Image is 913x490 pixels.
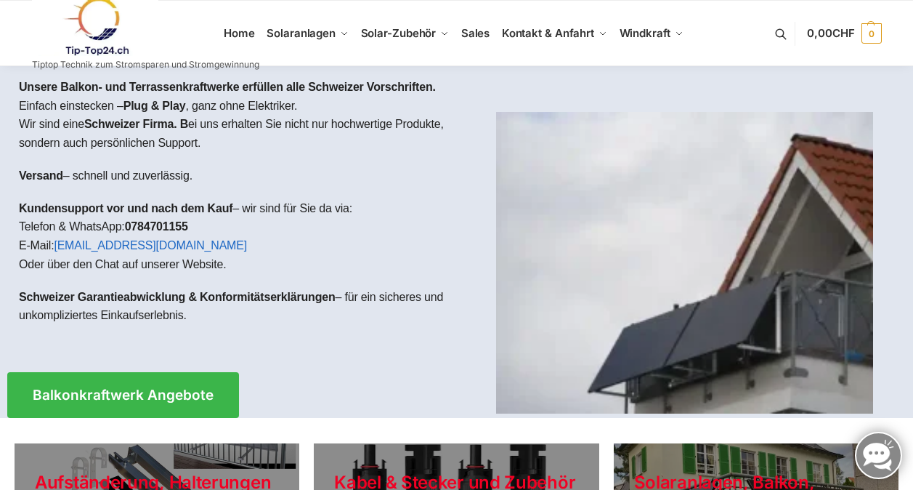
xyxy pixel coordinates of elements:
strong: Versand [19,169,63,182]
strong: Plug & Play [123,100,186,112]
a: Kontakt & Anfahrt [495,1,613,66]
a: Solaranlagen [261,1,354,66]
strong: Unsere Balkon- und Terrassenkraftwerke erfüllen alle Schweizer Vorschriften. [19,81,436,93]
span: Sales [461,26,490,40]
a: Windkraft [613,1,689,66]
strong: Schweizer Garantieabwicklung & Konformitätserklärungen [19,291,336,303]
strong: 0784701155 [125,220,188,233]
p: – schnell und zuverlässig. [19,166,445,185]
strong: Kundensupport vor und nach dem Kauf [19,202,232,214]
a: Sales [455,1,495,66]
p: – für ein sicheres und unkompliziertes Einkaufserlebnis. [19,288,445,325]
a: Solar-Zubehör [354,1,455,66]
span: Solar-Zubehör [361,26,437,40]
img: Home 1 [496,112,873,414]
span: Solaranlagen [267,26,336,40]
span: Kontakt & Anfahrt [502,26,594,40]
div: Einfach einstecken – , ganz ohne Elektriker. [7,66,457,350]
a: 0,00CHF 0 [807,12,881,55]
p: Wir sind eine ei uns erhalten Sie nicht nur hochwertige Produkte, sondern auch persönlichen Support. [19,115,445,152]
p: – wir sind für Sie da via: Telefon & WhatsApp: E-Mail: Oder über den Chat auf unserer Website. [19,199,445,273]
a: [EMAIL_ADDRESS][DOMAIN_NAME] [54,239,247,252]
span: 0,00 [807,26,854,40]
span: 0 [861,23,882,44]
span: CHF [832,26,855,40]
a: Balkonkraftwerk Angebote [7,372,239,418]
span: Windkraft [620,26,670,40]
span: Balkonkraftwerk Angebote [33,388,214,402]
p: Tiptop Technik zum Stromsparen und Stromgewinnung [32,60,259,69]
strong: Schweizer Firma. B [84,118,188,130]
